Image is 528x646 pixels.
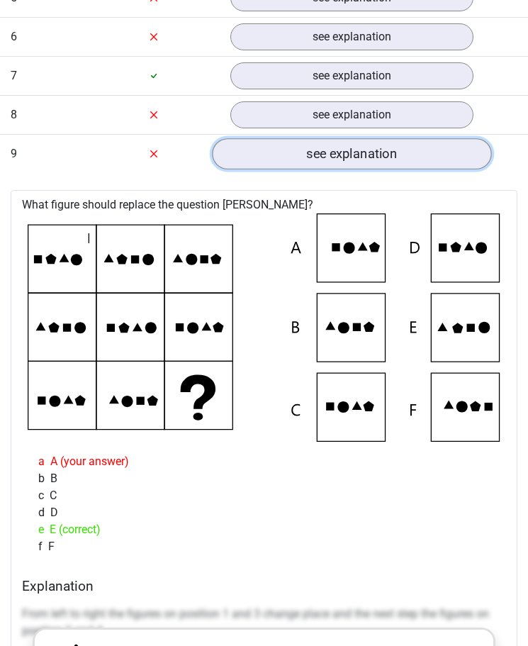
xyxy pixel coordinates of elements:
[38,487,50,504] span: c
[38,453,50,470] span: a
[28,521,500,538] div: E (correct)
[28,453,500,470] div: A (your answer)
[22,578,506,594] h4: Explanation
[230,101,473,128] a: see explanation
[11,147,17,160] span: 9
[213,138,492,169] a: see explanation
[11,30,17,43] span: 6
[38,470,50,487] span: b
[28,470,500,487] div: B
[28,487,500,504] div: C
[230,23,473,50] a: see explanation
[11,108,17,121] span: 8
[38,521,50,538] span: e
[11,69,17,82] span: 7
[28,504,500,521] div: D
[28,538,500,555] div: F
[230,62,473,89] a: see explanation
[38,538,48,555] span: f
[38,504,50,521] span: d
[22,606,506,640] p: From left to right the figures on position 1 and 3 change place and the next step the figures on ...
